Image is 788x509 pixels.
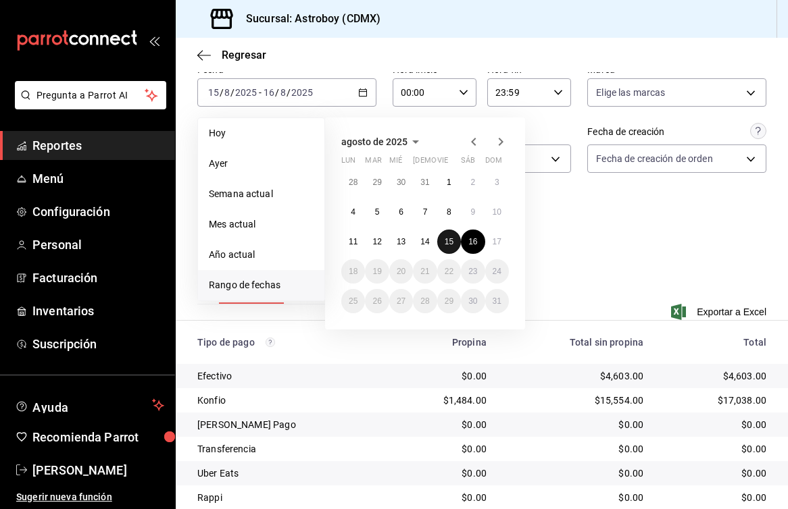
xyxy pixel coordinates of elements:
[437,170,461,194] button: 1 de agosto de 2025
[397,296,405,306] abbr: 27 de agosto de 2025
[508,466,643,480] div: $0.00
[220,87,224,98] span: /
[423,207,428,217] abbr: 7 de agosto de 2025
[413,200,437,224] button: 7 de agosto de 2025
[437,156,448,170] abbr: viernes
[485,230,509,254] button: 17 de agosto de 2025
[674,304,766,320] button: Exportar a Excel
[32,428,164,446] span: Recomienda Parrot
[596,152,712,165] span: Fecha de creación de orden
[341,136,408,147] span: agosto de 2025
[485,170,509,194] button: 3 de agosto de 2025
[487,65,571,74] label: Hora fin
[665,418,766,431] div: $0.00
[341,200,365,224] button: 4 de agosto de 2025
[508,418,643,431] div: $0.00
[266,338,275,347] svg: Los pagos realizados con Pay y otras terminales son montos brutos.
[32,269,164,287] span: Facturación
[375,207,380,217] abbr: 5 de agosto de 2025
[461,156,475,170] abbr: sábado
[665,337,766,348] div: Total
[413,259,437,284] button: 21 de agosto de 2025
[447,207,451,217] abbr: 8 de agosto de 2025
[397,267,405,276] abbr: 20 de agosto de 2025
[596,86,665,99] span: Elige las marcas
[349,267,358,276] abbr: 18 de agosto de 2025
[397,237,405,246] abbr: 13 de agosto de 2025
[197,466,380,480] div: Uber Eats
[209,187,314,201] span: Semana actual
[372,237,381,246] abbr: 12 de agosto de 2025
[508,442,643,456] div: $0.00
[209,126,314,140] span: Hoy
[413,230,437,254] button: 14 de agosto de 2025
[397,178,405,187] abbr: 30 de julio de 2025
[413,289,437,313] button: 28 de agosto de 2025
[437,230,461,254] button: 15 de agosto de 2025
[275,87,279,98] span: /
[224,87,230,98] input: --
[485,200,509,224] button: 10 de agosto de 2025
[149,35,159,46] button: open_drawer_menu
[287,87,291,98] span: /
[389,200,413,224] button: 6 de agosto de 2025
[365,289,389,313] button: 26 de agosto de 2025
[413,170,437,194] button: 31 de julio de 2025
[389,156,402,170] abbr: miércoles
[341,170,365,194] button: 28 de julio de 2025
[485,156,502,170] abbr: domingo
[437,259,461,284] button: 22 de agosto de 2025
[16,490,164,504] span: Sugerir nueva función
[493,237,501,246] abbr: 17 de agosto de 2025
[291,87,314,98] input: ----
[485,289,509,313] button: 31 de agosto de 2025
[32,236,164,254] span: Personal
[365,156,381,170] abbr: martes
[197,394,380,407] div: Konfio
[209,248,314,262] span: Año actual
[280,87,287,98] input: --
[389,289,413,313] button: 27 de agosto de 2025
[197,369,380,383] div: Efectivo
[420,237,429,246] abbr: 14 de agosto de 2025
[197,442,380,456] div: Transferencia
[493,267,501,276] abbr: 24 de agosto de 2025
[372,178,381,187] abbr: 29 de julio de 2025
[32,335,164,353] span: Suscripción
[349,178,358,187] abbr: 28 de julio de 2025
[365,230,389,254] button: 12 de agosto de 2025
[32,397,147,413] span: Ayuda
[15,81,166,109] button: Pregunta a Parrot AI
[389,230,413,254] button: 13 de agosto de 2025
[401,369,487,383] div: $0.00
[32,461,164,479] span: [PERSON_NAME]
[493,207,501,217] abbr: 10 de agosto de 2025
[351,207,355,217] abbr: 4 de agosto de 2025
[259,87,262,98] span: -
[372,267,381,276] abbr: 19 de agosto de 2025
[445,267,453,276] abbr: 22 de agosto de 2025
[32,302,164,320] span: Inventarios
[230,87,235,98] span: /
[470,207,475,217] abbr: 9 de agosto de 2025
[461,200,485,224] button: 9 de agosto de 2025
[401,418,487,431] div: $0.00
[665,394,766,407] div: $17,038.00
[665,369,766,383] div: $4,603.00
[32,136,164,155] span: Reportes
[209,157,314,171] span: Ayer
[468,237,477,246] abbr: 16 de agosto de 2025
[263,87,275,98] input: --
[341,230,365,254] button: 11 de agosto de 2025
[349,237,358,246] abbr: 11 de agosto de 2025
[493,296,501,306] abbr: 31 de agosto de 2025
[399,207,403,217] abbr: 6 de agosto de 2025
[447,178,451,187] abbr: 1 de agosto de 2025
[209,217,314,232] span: Mes actual
[461,170,485,194] button: 2 de agosto de 2025
[420,296,429,306] abbr: 28 de agosto de 2025
[587,125,664,139] div: Fecha de creación
[197,49,266,61] button: Regresar
[349,296,358,306] abbr: 25 de agosto de 2025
